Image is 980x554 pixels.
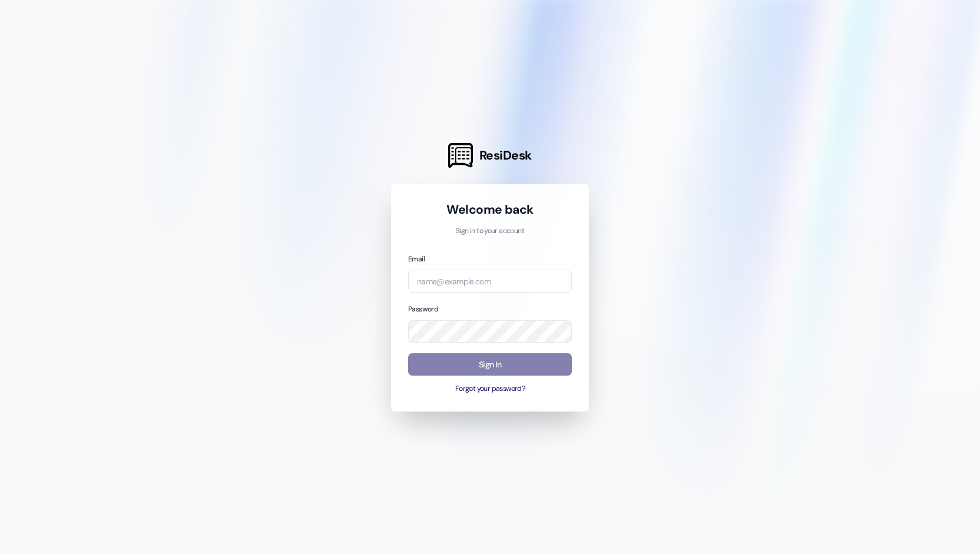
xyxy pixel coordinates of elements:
label: Password [408,304,438,314]
p: Sign in to your account [408,226,572,237]
button: Forgot your password? [408,384,572,394]
h1: Welcome back [408,201,572,218]
img: ResiDesk Logo [448,143,473,168]
span: ResiDesk [479,147,532,164]
input: name@example.com [408,270,572,293]
label: Email [408,254,425,264]
button: Sign In [408,353,572,376]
